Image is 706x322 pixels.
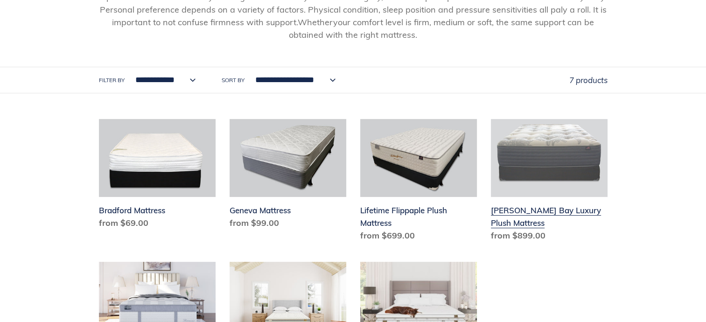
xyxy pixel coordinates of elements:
[360,119,477,245] a: Lifetime Flippaple Plush Mattress
[298,17,333,28] span: Whether
[230,119,346,233] a: Geneva Mattress
[569,75,608,85] span: 7 products
[222,76,245,84] label: Sort by
[99,119,216,233] a: Bradford Mattress
[99,76,125,84] label: Filter by
[491,119,608,245] a: Chadwick Bay Luxury Plush Mattress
